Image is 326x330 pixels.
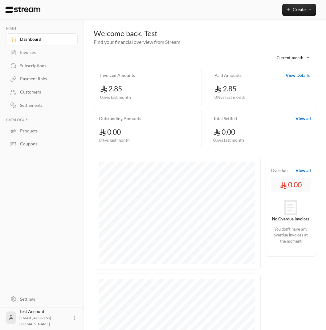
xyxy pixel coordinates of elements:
[214,84,236,93] span: 2.85
[100,84,122,93] span: 2.85
[213,115,237,122] h2: Total Settled
[6,293,78,305] a: Settings
[282,4,316,16] button: Create
[20,128,70,134] div: Products
[6,47,78,59] a: Invoices
[100,94,131,101] span: 0 % vs last month
[271,226,311,244] p: You don't have any overdue invoices at the moment
[6,60,78,72] a: Subscriptions
[295,167,311,173] button: View all
[94,28,316,38] div: Welcome back, Test
[20,102,70,108] div: Settlements
[99,127,121,136] span: 0.00
[94,39,180,45] span: Find your financial overview from Stream
[6,138,78,150] a: Coupons
[99,115,141,122] h2: Outstanding Amounts
[20,141,70,147] div: Coupons
[20,63,70,69] div: Subscriptions
[214,94,245,101] span: 0 % vs last month
[20,89,70,95] div: Customers
[6,26,78,31] p: MAIN
[6,33,78,45] a: Dashboard
[6,73,78,85] a: Payment links
[20,49,70,56] div: Invoices
[19,315,51,326] span: [EMAIL_ADDRESS][DOMAIN_NAME]
[6,99,78,111] a: Settlements
[286,72,310,78] button: View Details
[6,117,78,122] p: CATALOGUE
[271,167,287,173] span: Overdue
[213,127,235,136] span: 0.00
[280,179,302,190] span: 0.00
[19,308,68,327] div: Test Account
[6,125,78,137] a: Products
[295,115,311,122] button: View all
[272,216,309,221] strong: No Overdue Invoices
[293,7,306,12] span: Create
[20,36,70,42] div: Dashboard
[214,72,242,78] h2: Paid Amounts
[20,296,70,302] div: Settings
[6,86,78,98] a: Customers
[100,72,135,78] h2: Invoiced Amounts
[5,6,41,13] img: Logo
[20,76,70,82] div: Payment links
[99,137,130,144] span: 0 % vs last month
[213,137,244,144] span: 0 % vs last month
[267,50,313,66] div: Current month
